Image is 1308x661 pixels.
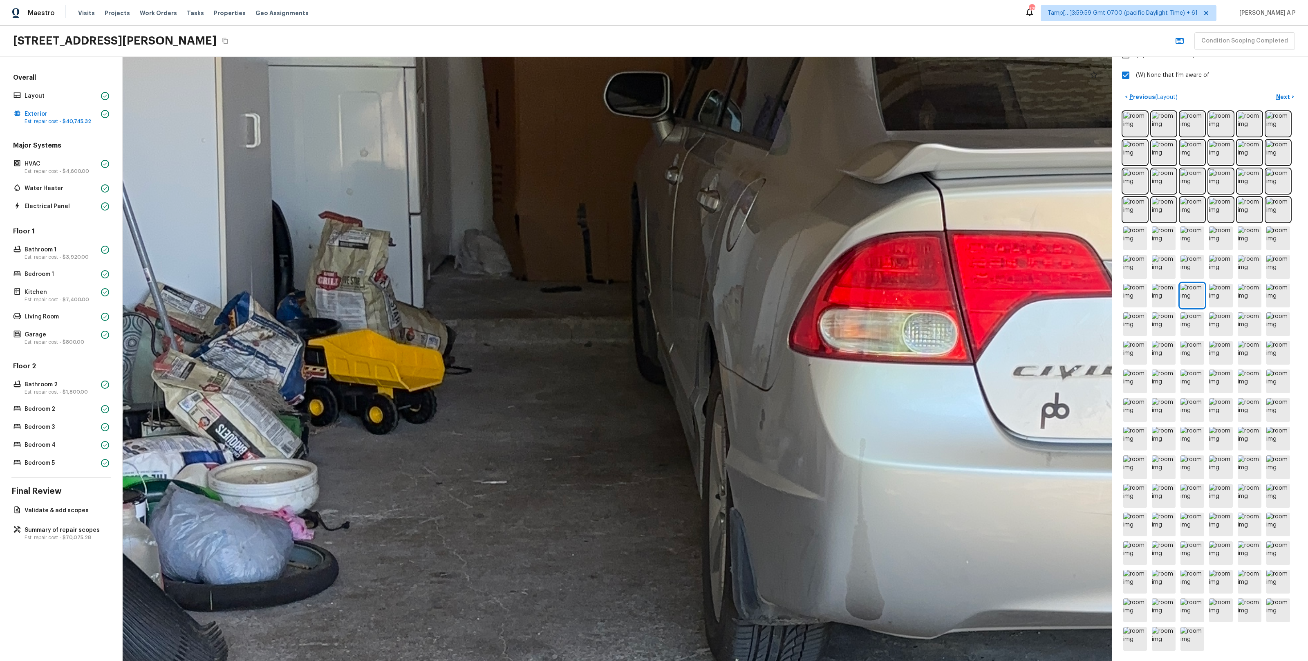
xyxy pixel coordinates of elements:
[1180,141,1204,164] img: room img
[25,441,98,449] p: Bedroom 4
[1238,341,1261,365] img: room img
[1136,71,1209,79] span: (W) None that I’m aware of
[1209,312,1233,336] img: room img
[25,296,98,303] p: Est. repair cost -
[1209,198,1233,222] img: room img
[63,169,89,174] span: $4,600.00
[25,160,98,168] p: HVAC
[25,246,98,254] p: Bathroom 1
[63,535,91,540] span: $70,075.28
[1123,341,1147,365] img: room img
[25,381,98,389] p: Bathroom 2
[1180,513,1204,536] img: room img
[1238,226,1261,250] img: room img
[1152,398,1176,422] img: room img
[1238,398,1261,422] img: room img
[25,254,98,260] p: Est. repair cost -
[1209,169,1233,193] img: room img
[1209,255,1233,279] img: room img
[1123,398,1147,422] img: room img
[1152,370,1176,393] img: room img
[11,362,111,372] h5: Floor 2
[1266,598,1290,622] img: room img
[1123,255,1147,279] img: room img
[1238,284,1261,307] img: room img
[1123,198,1147,222] img: room img
[11,227,111,238] h5: Floor 1
[1152,455,1176,479] img: room img
[1180,226,1204,250] img: room img
[1266,141,1290,164] img: room img
[1238,598,1261,622] img: room img
[63,390,88,394] span: $1,800.00
[1152,341,1176,365] img: room img
[25,506,106,515] p: Validate & add scopes
[1152,541,1176,565] img: room img
[1152,427,1176,450] img: room img
[1266,570,1290,594] img: room img
[105,9,130,17] span: Projects
[1238,198,1261,222] img: room img
[1266,226,1290,250] img: room img
[187,10,204,16] span: Tasks
[25,288,98,296] p: Kitchen
[1238,455,1261,479] img: room img
[1180,341,1204,365] img: room img
[25,168,98,175] p: Est. repair cost -
[25,526,106,534] p: Summary of repair scopes
[1209,141,1233,164] img: room img
[1123,598,1147,622] img: room img
[1180,312,1204,336] img: room img
[1123,226,1147,250] img: room img
[1266,541,1290,565] img: room img
[28,9,55,17] span: Maestro
[1123,513,1147,536] img: room img
[13,34,217,48] h2: [STREET_ADDRESS][PERSON_NAME]
[1180,169,1204,193] img: room img
[1123,427,1147,450] img: room img
[1266,169,1290,193] img: room img
[1152,570,1176,594] img: room img
[1209,541,1233,565] img: room img
[25,331,98,339] p: Garage
[11,486,111,497] h4: Final Review
[1266,370,1290,393] img: room img
[1122,90,1181,104] button: <Previous(Layout)
[1048,9,1198,17] span: Tamp[…]3:59:59 Gmt 0700 (pacific Daylight Time) + 61
[1152,484,1176,508] img: room img
[214,9,246,17] span: Properties
[1238,141,1261,164] img: room img
[1180,284,1204,307] img: room img
[1152,141,1176,164] img: room img
[1209,341,1233,365] img: room img
[1152,226,1176,250] img: room img
[1209,598,1233,622] img: room img
[1180,255,1204,279] img: room img
[1152,312,1176,336] img: room img
[1209,370,1233,393] img: room img
[1209,513,1233,536] img: room img
[11,141,111,152] h5: Major Systems
[25,459,98,467] p: Bedroom 5
[1236,9,1296,17] span: [PERSON_NAME] A P
[1266,312,1290,336] img: room img
[220,36,231,46] button: Copy Address
[1180,627,1204,651] img: room img
[1152,513,1176,536] img: room img
[1180,370,1204,393] img: room img
[25,202,98,211] p: Electrical Panel
[1266,427,1290,450] img: room img
[255,9,309,17] span: Geo Assignments
[1123,141,1147,164] img: room img
[1123,627,1147,651] img: room img
[1238,370,1261,393] img: room img
[1238,484,1261,508] img: room img
[1180,427,1204,450] img: room img
[1238,312,1261,336] img: room img
[1123,570,1147,594] img: room img
[25,339,98,345] p: Est. repair cost -
[1123,284,1147,307] img: room img
[1266,398,1290,422] img: room img
[25,313,98,321] p: Living Room
[1266,484,1290,508] img: room img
